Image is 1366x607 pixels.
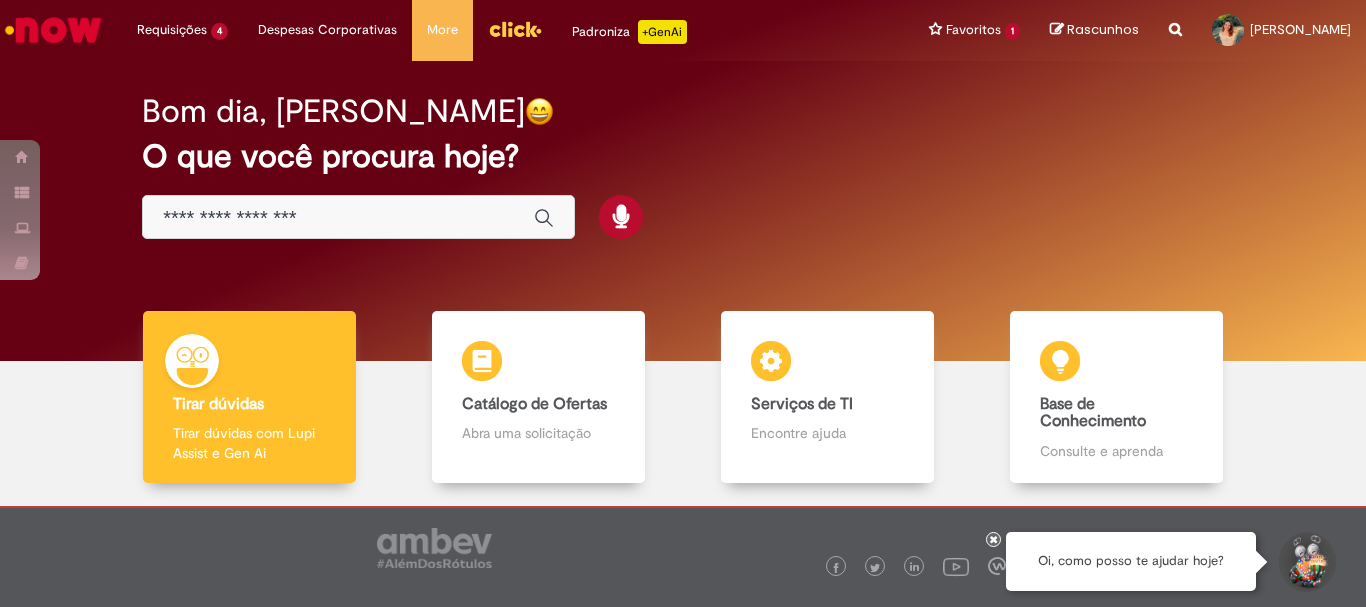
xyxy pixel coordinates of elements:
img: logo_footer_facebook.png [831,563,841,573]
b: Base de Conhecimento [1040,394,1146,432]
b: Tirar dúvidas [173,394,264,414]
span: More [427,20,458,40]
img: click_logo_yellow_360x200.png [488,14,542,44]
span: Favoritos [946,20,1001,40]
p: Encontre ajuda [751,423,903,443]
b: Serviços de TI [751,394,853,414]
span: Requisições [137,20,207,40]
img: logo_footer_linkedin.png [910,562,920,574]
b: Catálogo de Ofertas [462,394,607,414]
p: +GenAi [638,20,687,44]
a: Catálogo de Ofertas Abra uma solicitação [394,311,683,484]
a: Tirar dúvidas Tirar dúvidas com Lupi Assist e Gen Ai [105,311,394,484]
h2: O que você procura hoje? [142,139,1224,174]
div: Padroniza [572,20,687,44]
span: Despesas Corporativas [258,20,397,40]
img: ServiceNow [2,10,105,50]
a: Serviços de TI Encontre ajuda [683,311,972,484]
img: logo_footer_twitter.png [870,563,880,573]
span: 4 [211,23,228,40]
img: happy-face.png [525,97,554,126]
h2: Bom dia, [PERSON_NAME] [142,94,525,129]
p: Tirar dúvidas com Lupi Assist e Gen Ai [173,423,325,463]
span: Rascunhos [1067,20,1139,39]
button: Iniciar Conversa de Suporte [1276,532,1336,592]
p: Abra uma solicitação [462,423,614,443]
span: 1 [1005,23,1020,40]
p: Consulte e aprenda [1040,441,1192,461]
img: logo_footer_workplace.png [988,557,1006,575]
span: [PERSON_NAME] [1250,21,1351,38]
a: Base de Conhecimento Consulte e aprenda [972,311,1261,484]
img: logo_footer_youtube.png [943,553,969,579]
div: Oi, como posso te ajudar hoje? [1006,532,1256,591]
a: Rascunhos [1050,21,1139,40]
img: logo_footer_ambev_rotulo_gray.png [377,528,492,568]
